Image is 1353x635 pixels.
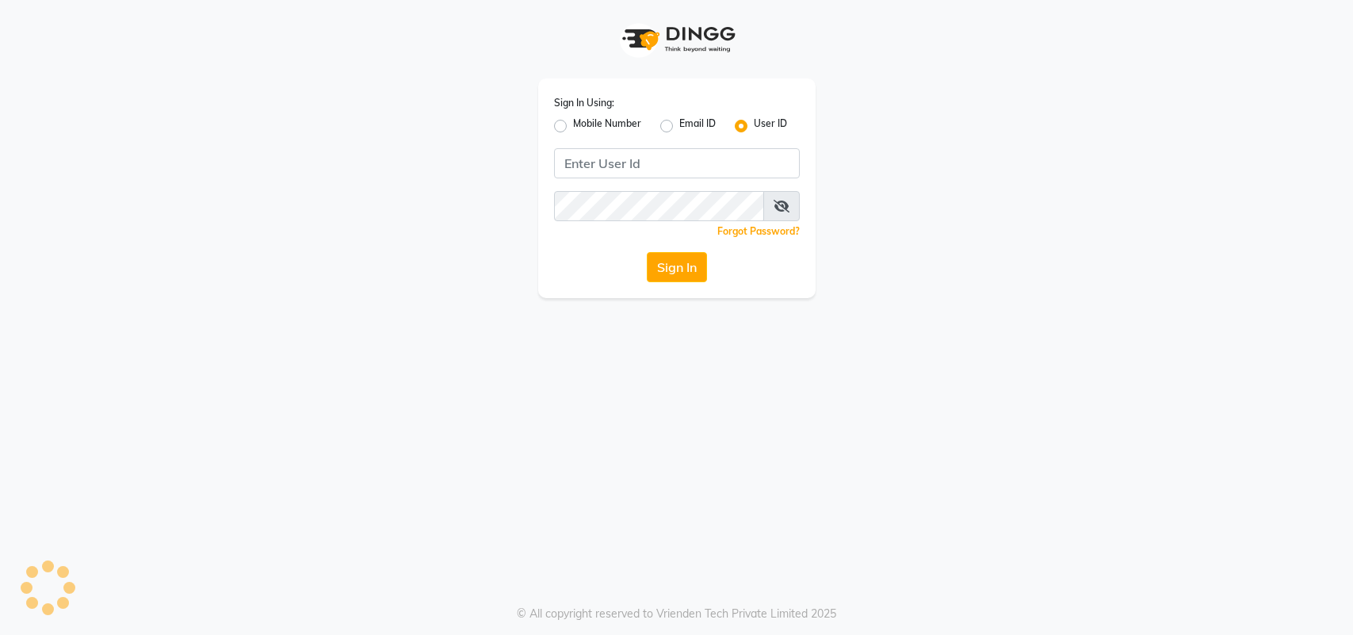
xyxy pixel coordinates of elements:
[554,96,614,110] label: Sign In Using:
[554,191,764,221] input: Username
[613,16,740,63] img: logo1.svg
[647,252,707,282] button: Sign In
[554,148,800,178] input: Username
[754,117,787,136] label: User ID
[573,117,641,136] label: Mobile Number
[679,117,716,136] label: Email ID
[717,225,800,237] a: Forgot Password?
